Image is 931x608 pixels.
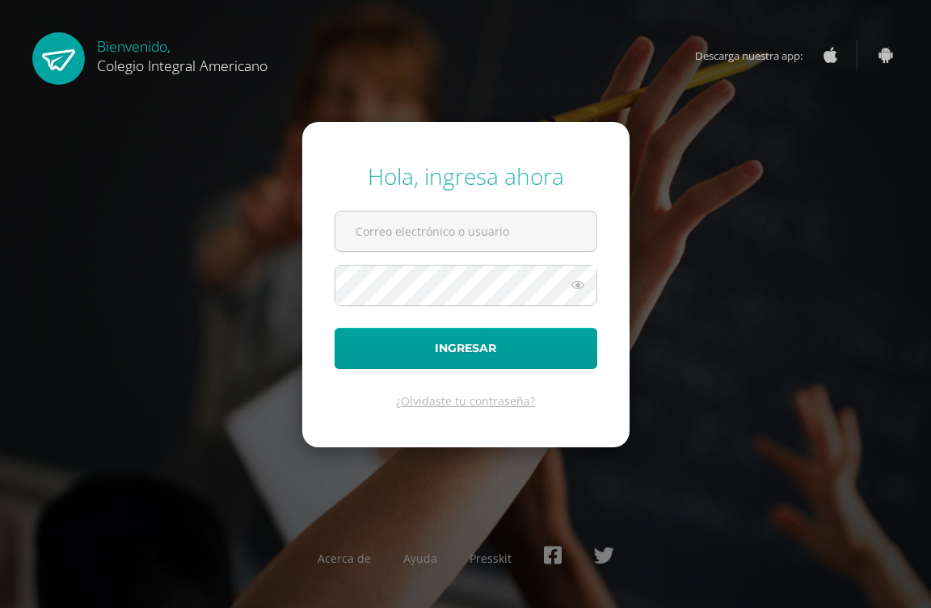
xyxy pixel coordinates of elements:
a: Presskit [470,551,512,566]
input: Correo electrónico o usuario [335,212,596,251]
button: Ingresar [335,328,597,369]
a: Acerca de [318,551,371,566]
a: Ayuda [403,551,437,566]
div: Hola, ingresa ahora [335,161,597,191]
div: Bienvenido, [97,32,268,75]
a: ¿Olvidaste tu contraseña? [396,393,535,409]
span: Colegio Integral Americano [97,56,268,75]
span: Descarga nuestra app: [695,40,819,71]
